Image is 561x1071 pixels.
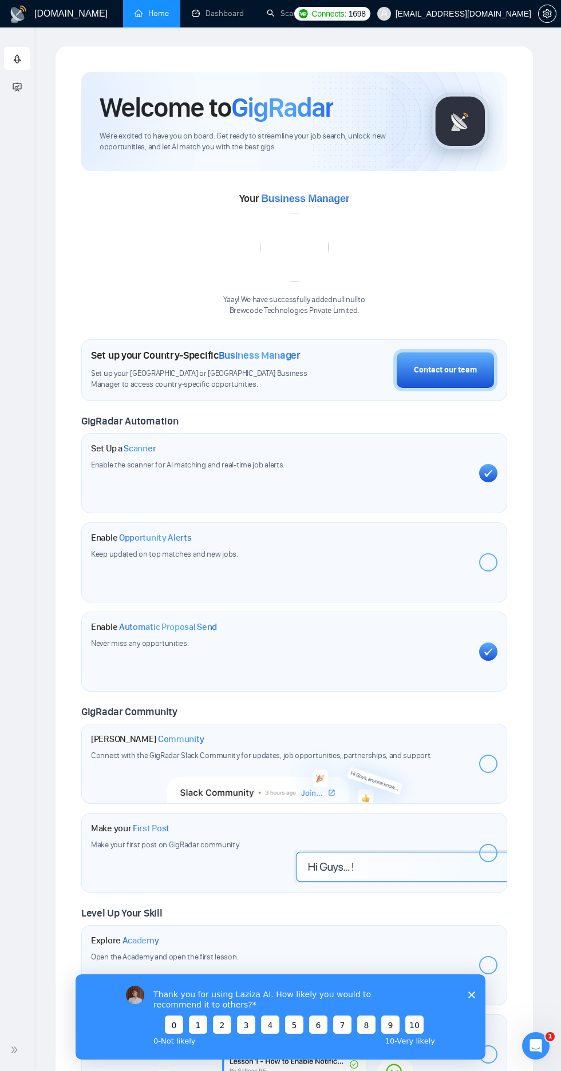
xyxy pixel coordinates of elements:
[192,9,244,18] a: dashboardDashboard
[81,415,178,427] span: GigRadar Automation
[81,705,177,718] span: GigRadar Community
[158,733,204,745] span: Community
[91,935,159,946] h1: Explore
[522,1032,550,1060] iframe: Intercom live chat
[91,823,169,834] h1: Make your
[267,9,309,18] a: searchScanner
[124,443,156,454] span: Scanner
[311,7,346,20] span: Connects:
[91,368,335,390] span: Set up your [GEOGRAPHIC_DATA] or [GEOGRAPHIC_DATA] Business Manager to access country-specific op...
[81,907,162,919] span: Level Up Your Skill
[294,850,507,883] img: firstpost-bg.png
[432,93,489,150] img: gigradar-logo.png
[4,47,30,70] li: Getting Started
[349,7,366,20] span: 1698
[231,90,333,124] span: GigRadar
[91,460,285,470] span: Enable the scanner for AI matching and real-time job alerts.
[239,192,350,205] span: Your
[260,213,329,281] img: error
[393,349,497,391] button: Contact our team
[10,1044,22,1056] span: double-right
[91,638,188,648] span: Never miss any opportunities.
[91,733,204,745] h1: [PERSON_NAME]
[119,532,192,544] span: Opportunity Alerts
[91,621,217,633] h1: Enable
[119,621,217,633] span: Automatic Proposal Send
[538,9,556,18] a: setting
[538,5,556,23] button: setting
[133,823,169,834] span: First Post
[76,974,485,1060] iframe: Survey by Vadym from GigRadar.io
[219,349,301,362] span: Business Manager
[223,295,365,316] div: Yaay! We have successfully added null null to
[539,9,556,18] span: setting
[414,364,477,376] div: Contact our team
[91,443,156,454] h1: Set Up a
[123,935,159,946] span: Academy
[13,75,22,98] span: fund-projection-screen
[13,81,59,90] span: Academy
[167,743,421,804] img: slackcommunity-bg.png
[100,90,333,124] h1: Welcome to
[91,840,240,850] span: Make your first post on GigRadar community.
[100,131,413,153] span: We're excited to have you on board. Get ready to streamline your job search, unlock new opportuni...
[13,47,22,70] span: rocket
[91,349,301,362] h1: Set up your Country-Specific
[91,751,432,760] span: Connect with the GigRadar Slack Community for updates, job opportunities, partnerships, and support.
[261,193,349,204] span: Business Manager
[9,5,27,23] img: logo
[135,9,169,18] a: homeHome
[91,952,238,962] span: Open the Academy and open the first lesson.
[91,549,238,559] span: Keep updated on top matches and new jobs.
[223,306,365,316] p: Brewcode Technologies Private Limited .
[380,10,388,18] span: user
[546,1032,555,1041] span: 1
[91,532,192,544] h1: Enable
